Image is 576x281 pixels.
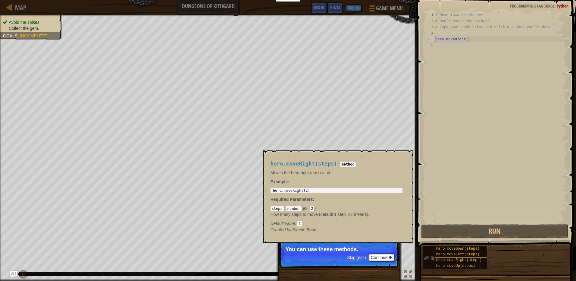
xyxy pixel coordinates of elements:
[271,179,289,184] strong: :
[286,206,302,211] code: number
[340,162,355,167] code: method
[271,179,288,184] span: Example
[303,206,308,211] span: ex
[271,205,402,226] div: ( )
[313,197,314,202] span: :
[271,206,284,211] code: steps
[271,211,402,217] p: How many steps to move (default 1 step, 12 meters).
[271,197,313,202] span: Required Parameters
[271,227,319,232] em: Simple Boots.
[271,161,402,167] h4: -
[307,206,310,211] span: :
[271,161,337,167] span: hero.moveRight(steps)
[271,170,402,176] p: Moves the hero right (east) a bit.
[310,206,314,211] code: 2
[295,221,297,226] span: :
[297,221,302,226] code: 1
[284,206,286,211] span: :
[271,221,295,226] span: Default value
[271,227,293,232] span: Granted by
